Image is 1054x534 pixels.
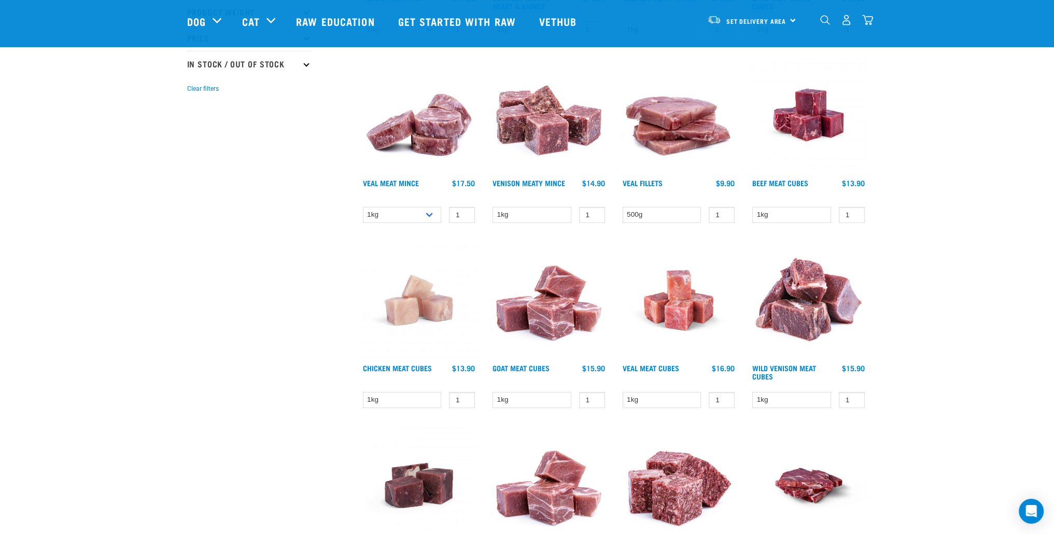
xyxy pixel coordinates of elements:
img: Veal Meat Cubes8454 [620,242,738,359]
input: 1 [449,392,475,408]
div: $9.90 [716,179,735,187]
a: Veal Meat Mince [363,181,419,185]
div: $17.50 [452,179,475,187]
img: home-icon@2x.png [862,15,873,25]
img: Beef Meat Cubes 1669 [750,57,867,174]
a: Vethub [529,1,590,42]
div: $13.90 [452,364,475,372]
img: home-icon-1@2x.png [820,15,830,25]
div: $14.90 [582,179,605,187]
div: Open Intercom Messenger [1019,499,1044,524]
img: van-moving.png [707,15,721,24]
span: Set Delivery Area [726,19,786,23]
img: Chicken meat [360,242,478,359]
a: Venison Meaty Mince [493,181,565,185]
input: 1 [579,207,605,223]
a: Wild Venison Meat Cubes [752,366,816,378]
input: 1 [579,392,605,408]
a: Get started with Raw [388,1,529,42]
input: 1 [449,207,475,223]
img: 1117 Venison Meat Mince 01 [490,57,608,174]
div: $15.90 [842,364,865,372]
input: 1 [839,207,865,223]
img: 1181 Wild Venison Meat Cubes Boneless 01 [750,242,867,359]
a: Veal Fillets [623,181,663,185]
div: $13.90 [842,179,865,187]
img: 1184 Wild Goat Meat Cubes Boneless 01 [490,242,608,359]
a: Dog [187,13,206,29]
div: $16.90 [712,364,735,372]
button: Clear filters [187,84,219,93]
a: Goat Meat Cubes [493,366,550,370]
input: 1 [839,392,865,408]
a: Veal Meat Cubes [623,366,679,370]
a: Chicken Meat Cubes [363,366,432,370]
input: 1 [709,207,735,223]
a: Beef Meat Cubes [752,181,808,185]
img: Stack Of Raw Veal Fillets [620,57,738,174]
p: In Stock / Out Of Stock [187,51,312,77]
a: Raw Education [286,1,387,42]
img: 1160 Veal Meat Mince Medallions 01 [360,57,478,174]
img: user.png [841,15,852,25]
a: Cat [242,13,260,29]
input: 1 [709,392,735,408]
div: $15.90 [582,364,605,372]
